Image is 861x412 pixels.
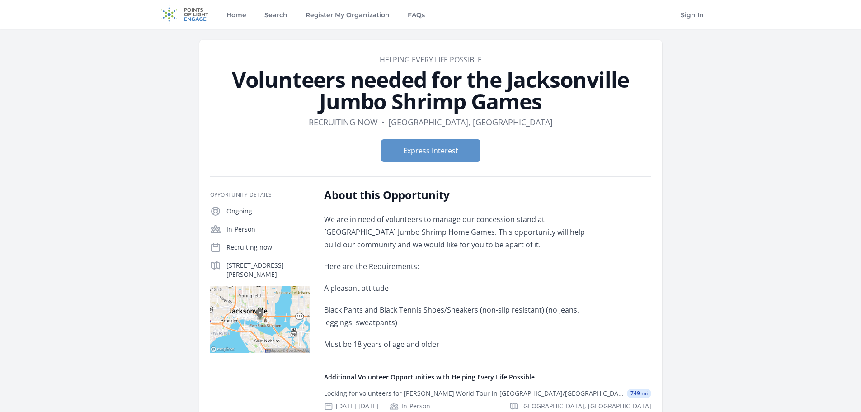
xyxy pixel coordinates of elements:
[521,402,651,411] span: [GEOGRAPHIC_DATA], [GEOGRAPHIC_DATA]
[226,261,310,279] p: [STREET_ADDRESS][PERSON_NAME]
[226,225,310,234] p: In-Person
[226,243,310,252] p: Recruiting now
[381,116,385,128] div: •
[210,286,310,353] img: Map
[210,69,651,112] h1: Volunteers needed for the Jacksonville Jumbo Shrimp Games
[324,260,588,273] p: Here are the Requirements:
[324,402,379,411] div: [DATE]-[DATE]
[381,139,480,162] button: Express Interest
[210,191,310,199] h3: Opportunity Details
[324,303,588,329] p: Black Pants and Black Tennis Shoes/Sneakers (non-slip resistant) (no jeans, leggings, sweatpants)
[380,55,482,65] a: Helping Every Life Possible
[324,213,588,251] p: We are in need of volunteers to manage our concession stand at [GEOGRAPHIC_DATA] Jumbo Shrimp Hom...
[309,116,378,128] dd: Recruiting now
[324,389,623,398] div: Looking for volunteers for [PERSON_NAME] World Tour in [GEOGRAPHIC_DATA]/[GEOGRAPHIC_DATA]
[324,338,588,350] p: Must be 18 years of age and older
[324,282,588,294] p: A pleasant attitude
[324,373,651,382] h4: Additional Volunteer Opportunities with Helping Every Life Possible
[226,207,310,216] p: Ongoing
[324,188,588,202] h2: About this Opportunity
[390,402,430,411] div: In-Person
[388,116,553,128] dd: [GEOGRAPHIC_DATA], [GEOGRAPHIC_DATA]
[627,389,651,398] span: 749 mi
